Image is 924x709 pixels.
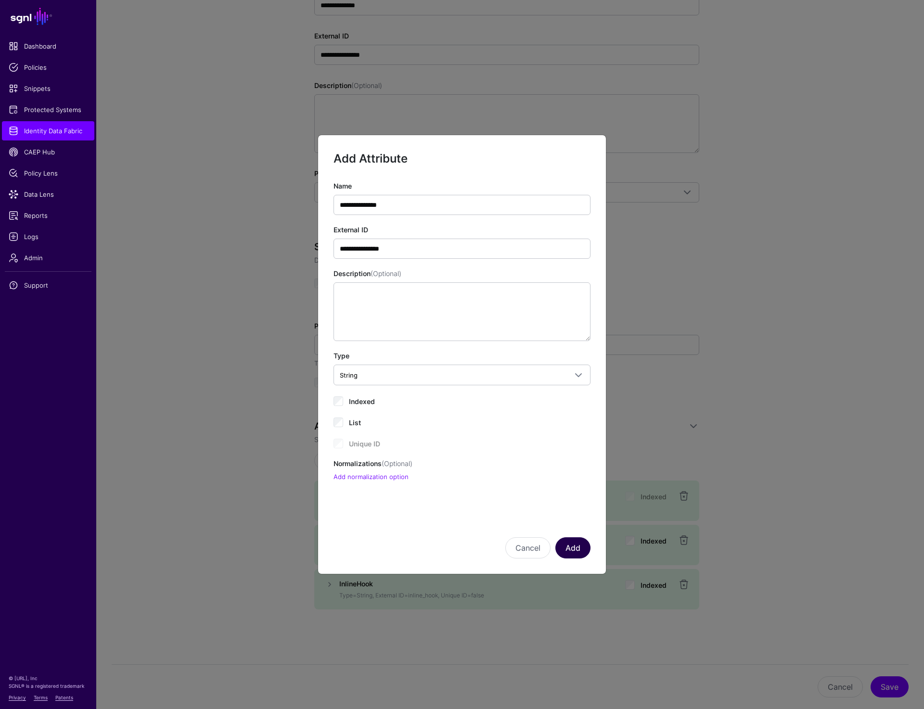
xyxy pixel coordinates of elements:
[505,537,551,558] button: Cancel
[349,440,380,448] span: Unique ID
[555,537,590,558] button: Add
[334,151,590,167] h2: Add Attribute
[340,371,358,379] span: String
[334,268,401,279] label: Description
[334,181,352,191] label: Name
[334,351,349,361] label: Type
[371,269,401,278] span: (Optional)
[349,418,361,427] span: List
[349,397,375,405] span: Indexed
[334,225,368,235] label: External ID
[382,459,412,468] span: (Optional)
[334,473,409,481] a: Add normalization option
[334,458,412,468] label: Normalizations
